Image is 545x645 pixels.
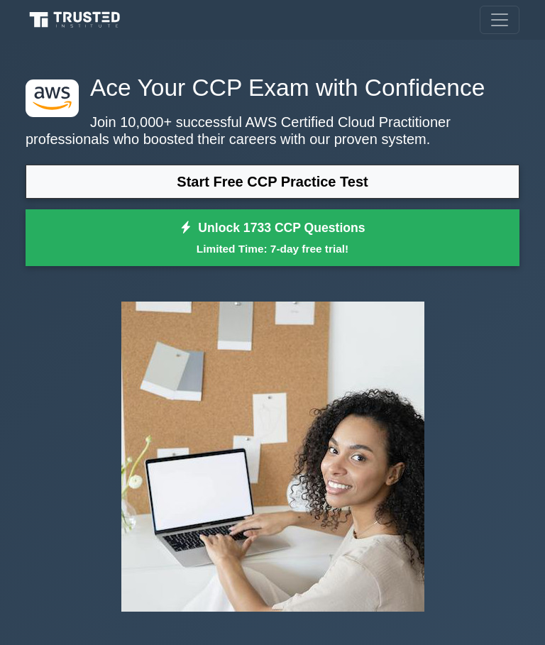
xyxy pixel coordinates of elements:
[480,6,519,34] button: Toggle navigation
[26,74,519,102] h1: Ace Your CCP Exam with Confidence
[26,165,519,199] a: Start Free CCP Practice Test
[26,114,519,148] p: Join 10,000+ successful AWS Certified Cloud Practitioner professionals who boosted their careers ...
[26,209,519,266] a: Unlock 1733 CCP QuestionsLimited Time: 7-day free trial!
[43,241,502,257] small: Limited Time: 7-day free trial!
